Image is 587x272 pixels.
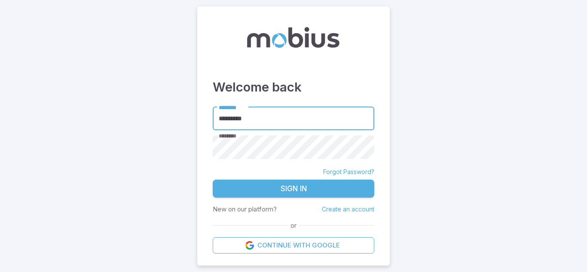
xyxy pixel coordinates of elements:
[213,180,374,198] button: Sign In
[288,221,299,230] span: or
[213,205,277,214] p: New on our platform?
[213,78,374,97] h3: Welcome back
[323,168,374,176] a: Forgot Password?
[322,205,374,213] a: Create an account
[213,237,374,254] a: Continue with Google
